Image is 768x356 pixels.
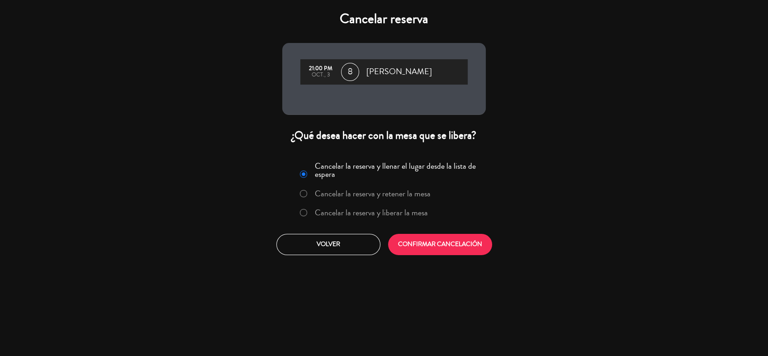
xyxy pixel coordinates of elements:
label: Cancelar la reserva y retener la mesa [315,190,431,198]
div: ¿Qué desea hacer con la mesa que se libera? [282,128,486,142]
button: CONFIRMAR CANCELACIÓN [388,234,492,255]
span: 8 [341,63,359,81]
h4: Cancelar reserva [282,11,486,27]
button: Volver [276,234,380,255]
label: Cancelar la reserva y llenar el lugar desde la lista de espera [315,162,480,178]
div: oct., 3 [305,72,337,78]
label: Cancelar la reserva y liberar la mesa [315,209,428,217]
span: [PERSON_NAME] [366,65,432,79]
div: 21:00 PM [305,66,337,72]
